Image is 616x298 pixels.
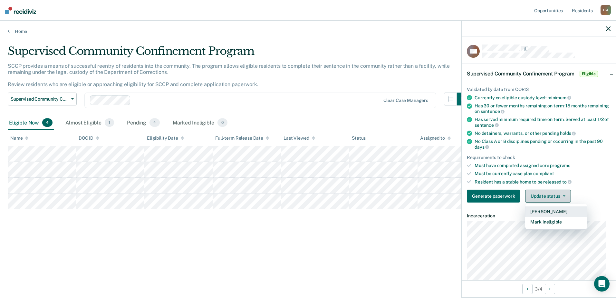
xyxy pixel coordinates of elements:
span: holds [560,131,576,136]
span: days [475,144,489,150]
button: Mark Ineligible [525,217,587,227]
div: Validated by data from CORIS [467,87,611,92]
div: Name [10,135,28,141]
div: Clear case managers [383,98,428,103]
button: Generate paperwork [467,190,520,203]
div: Assigned to [420,135,450,141]
div: Has 30 or fewer months remaining on term: 15 months remaining on [475,103,611,114]
a: Home [8,28,608,34]
span: 4 [42,118,53,127]
span: 0 [217,118,227,127]
a: Generate paperwork [467,190,523,203]
div: Supervised Community Confinement Program [8,45,470,63]
div: Has served minimum required time on term: Served at least 1/2 of [475,117,611,128]
span: Supervised Community Confinement Program [11,96,69,102]
div: Currently on eligible custody level: [475,95,611,101]
div: H A [601,5,611,15]
div: DOC ID [79,135,99,141]
span: compliant [533,171,554,176]
button: [PERSON_NAME] [525,206,587,217]
div: No Class A or B disciplines pending or occurring in the past 90 [475,139,611,150]
div: Supervised Community Confinement ProgramEligible [462,64,616,84]
div: Status [352,135,366,141]
img: Recidiviz [5,7,36,14]
div: Eligible Now [8,116,54,130]
div: 3 / 4 [462,280,616,297]
span: to [562,179,572,184]
div: Must be currently case plan [475,171,611,176]
div: Full-term Release Date [215,135,269,141]
div: Pending [126,116,161,130]
span: sentence [475,123,499,128]
div: Open Intercom Messenger [594,276,610,292]
span: Supervised Community Confinement Program [467,71,574,77]
div: Resident has a stable home to be released [475,179,611,185]
span: 1 [105,118,114,127]
div: No detainers, warrants, or other pending [475,130,611,136]
div: Eligibility Date [147,135,184,141]
span: sentence [481,109,505,114]
div: Must have completed assigned core [475,163,611,168]
div: Almost Eligible [64,116,115,130]
button: Update status [525,190,571,203]
span: programs [550,163,570,168]
span: Eligible [580,71,598,77]
p: SCCP provides a means of successful reentry of residents into the community. The program allows e... [8,63,450,88]
dt: Incarceration [467,213,611,219]
button: Previous Opportunity [522,284,533,294]
span: 4 [149,118,160,127]
div: Last Viewed [284,135,315,141]
div: Marked Ineligible [171,116,229,130]
div: Requirements to check [467,155,611,160]
span: minimum [547,95,571,100]
button: Next Opportunity [545,284,555,294]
